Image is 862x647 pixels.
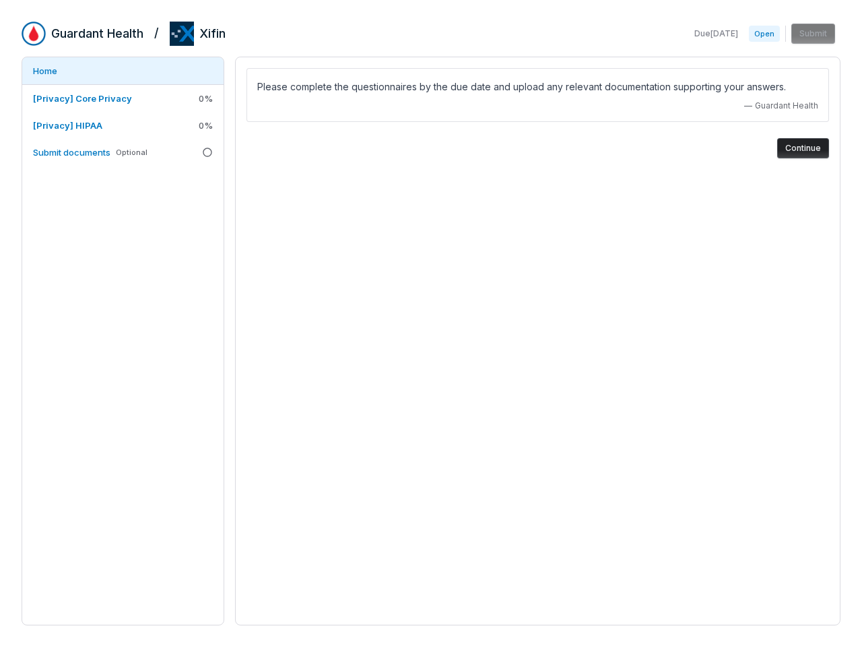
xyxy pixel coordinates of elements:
[257,79,818,95] p: Please complete the questionnaires by the due date and upload any relevant documentation supporti...
[154,22,159,42] h2: /
[22,57,224,84] a: Home
[33,147,110,158] span: Submit documents
[116,148,147,158] span: Optional
[33,120,102,131] span: [Privacy] HIPAA
[51,25,143,42] h2: Guardant Health
[22,112,224,139] a: [Privacy] HIPAA0%
[744,100,752,111] span: —
[22,139,224,166] a: Submit documentsOptional
[694,28,738,39] span: Due [DATE]
[199,25,226,42] h2: Xifin
[33,93,132,104] span: [Privacy] Core Privacy
[777,138,829,158] button: Continue
[199,119,213,131] span: 0 %
[199,92,213,104] span: 0 %
[22,85,224,112] a: [Privacy] Core Privacy0%
[749,26,780,42] span: Open
[755,100,818,111] span: Guardant Health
